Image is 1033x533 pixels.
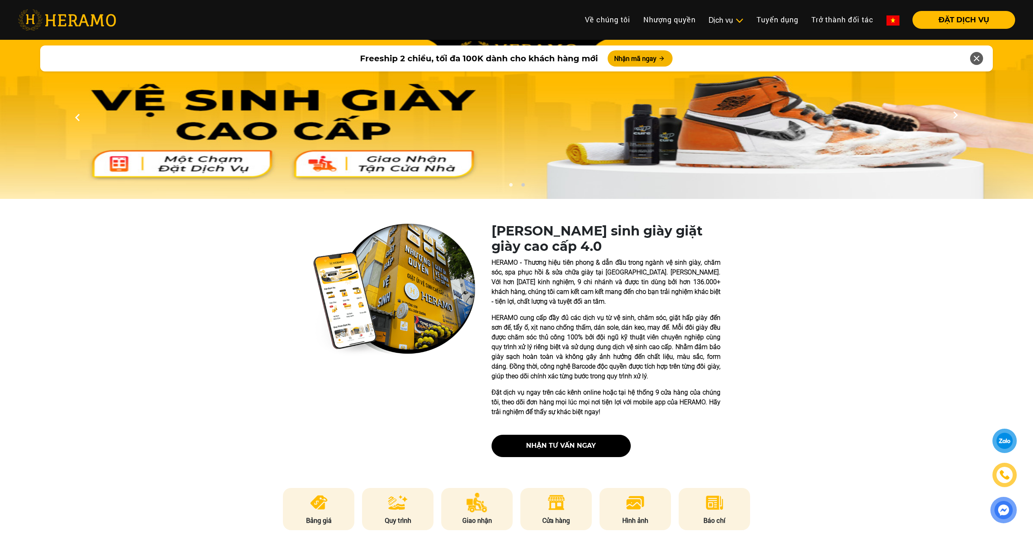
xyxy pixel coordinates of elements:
[466,493,487,512] img: delivery.png
[441,516,513,525] p: Giao nhận
[912,11,1015,29] button: ĐẶT DỊCH VỤ
[360,52,598,65] span: Freeship 2 chiều, tối đa 100K dành cho khách hàng mới
[362,516,433,525] p: Quy trình
[519,183,527,191] button: 2
[283,516,354,525] p: Bảng giá
[388,493,408,512] img: process.png
[492,313,720,381] p: HERAMO cung cấp đầy đủ các dịch vụ từ vệ sinh, chăm sóc, giặt hấp giày đến sơn đế, tẩy ố, xịt nan...
[507,183,515,191] button: 1
[750,11,805,28] a: Tuyển dụng
[709,15,744,26] div: Dịch vụ
[600,516,671,525] p: Hình ảnh
[1000,470,1009,479] img: phone-icon
[625,493,645,512] img: image.png
[805,11,880,28] a: Trở thành đối tác
[492,388,720,417] p: Đặt dịch vụ ngay trên các kênh online hoặc tại hệ thống 9 cửa hàng của chúng tôi, theo dõi đơn hà...
[994,464,1016,486] a: phone-icon
[886,15,899,26] img: vn-flag.png
[492,435,631,457] button: nhận tư vấn ngay
[705,493,725,512] img: news.png
[520,516,592,525] p: Cửa hàng
[679,516,750,525] p: Báo chí
[313,223,475,356] img: heramo-quality-banner
[492,223,720,255] h1: [PERSON_NAME] sinh giày giặt giày cao cấp 4.0
[906,16,1015,24] a: ĐẶT DỊCH VỤ
[735,17,744,25] img: subToggleIcon
[546,493,566,512] img: store.png
[608,50,673,67] button: Nhận mã ngay
[492,258,720,306] p: HERAMO - Thương hiệu tiên phong & dẫn đầu trong ngành vệ sinh giày, chăm sóc, spa phục hồi & sửa ...
[18,9,116,30] img: heramo-logo.png
[578,11,637,28] a: Về chúng tôi
[637,11,702,28] a: Nhượng quyền
[309,493,329,512] img: pricing.png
